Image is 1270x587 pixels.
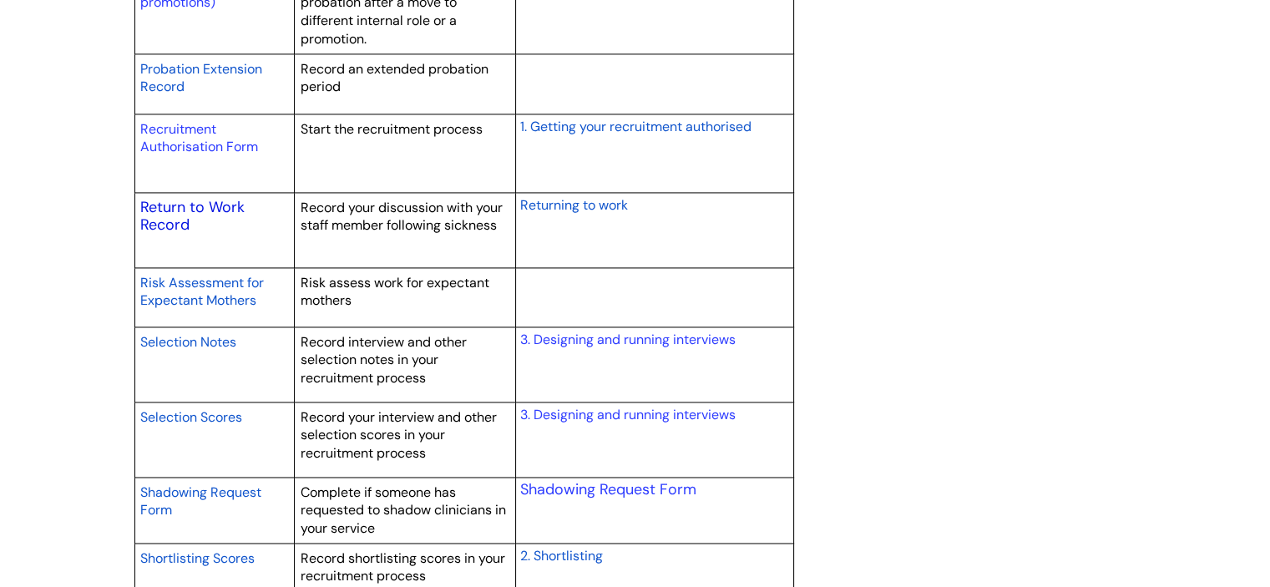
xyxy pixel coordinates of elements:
[140,60,262,96] span: Probation Extension Record
[519,545,602,565] a: 2. Shortlisting
[301,60,488,96] span: Record an extended probation period
[140,331,236,352] a: Selection Notes
[140,274,264,310] span: Risk Assessment for Expectant Mothers
[519,479,696,499] a: Shadowing Request Form
[140,58,262,97] a: Probation Extension Record
[140,120,258,156] a: Recruitment Authorisation Form
[301,274,489,310] span: Risk assess work for expectant mothers
[301,483,506,537] span: Complete if someone has requested to shadow clinicians in your service
[519,547,602,564] span: 2. Shortlisting
[301,199,503,235] span: Record your discussion with your staff member following sickness
[140,272,264,311] a: Risk Assessment for Expectant Mothers
[519,195,627,215] a: Returning to work
[140,549,255,567] span: Shortlisting Scores
[301,408,497,462] span: Record your interview and other selection scores in your recruitment process
[140,408,242,426] span: Selection Scores
[301,333,467,387] span: Record interview and other selection notes in your recruitment process
[140,333,236,351] span: Selection Notes
[519,406,735,423] a: 3. Designing and running interviews
[140,483,261,519] span: Shadowing Request Form
[301,120,483,138] span: Start the recruitment process
[140,407,242,427] a: Selection Scores
[519,116,751,136] a: 1. Getting your recruitment authorised
[140,482,261,520] a: Shadowing Request Form
[519,331,735,348] a: 3. Designing and running interviews
[301,549,505,585] span: Record shortlisting scores in your recruitment process
[519,118,751,135] span: 1. Getting your recruitment authorised
[519,196,627,214] span: Returning to work
[140,548,255,568] a: Shortlisting Scores
[140,197,245,235] a: Return to Work Record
